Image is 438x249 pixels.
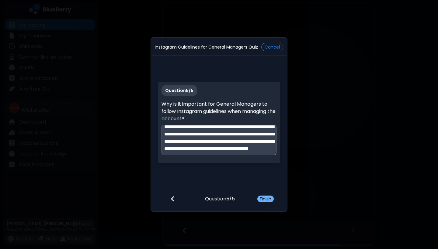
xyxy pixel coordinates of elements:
p: Question 5 / 5 [162,85,197,96]
button: Cancel [261,43,283,51]
p: Instagram Guidelines for General Managers Quiz [155,44,258,50]
p: Why is it important for General Managers to follow Instagram guidelines when managing the account? [162,101,276,122]
img: file icon [171,196,175,202]
button: Finish [257,196,274,202]
p: Question 5 / 5 [205,188,235,203]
